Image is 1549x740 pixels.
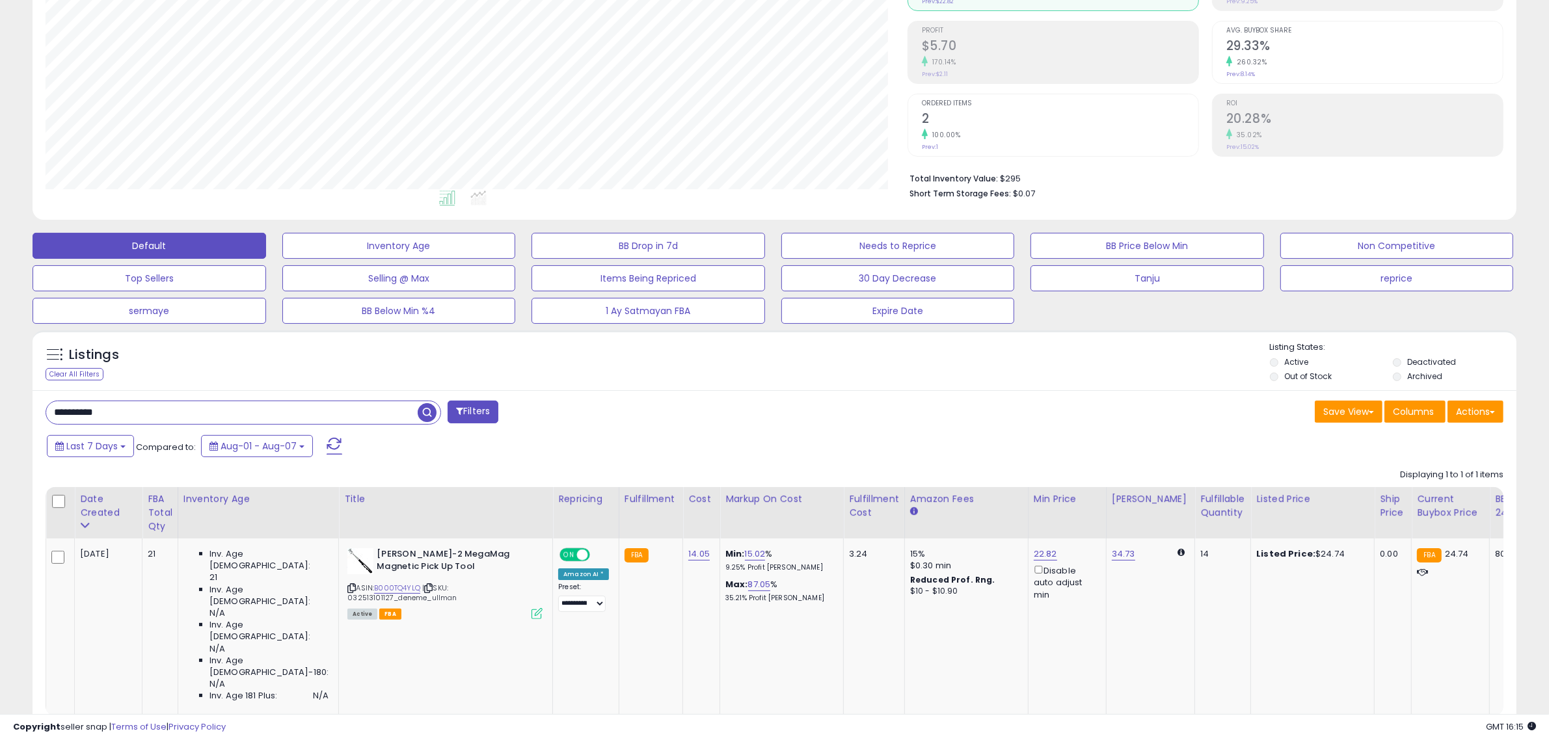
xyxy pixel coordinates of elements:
[725,578,748,590] b: Max:
[448,401,498,423] button: Filters
[201,435,313,457] button: Aug-01 - Aug-07
[1284,371,1332,382] label: Out of Stock
[33,298,266,324] button: sermaye
[347,548,543,618] div: ASIN:
[1417,492,1484,520] div: Current Buybox Price
[922,70,948,78] small: Prev: $2.11
[69,346,119,364] h5: Listings
[909,170,1494,185] li: $295
[1256,492,1369,506] div: Listed Price
[922,111,1198,129] h2: 2
[1200,492,1245,520] div: Fulfillable Quantity
[910,548,1018,560] div: 15%
[1393,405,1434,418] span: Columns
[1486,720,1536,733] span: 2025-08-15 16:15 GMT
[1226,70,1255,78] small: Prev: 8.14%
[725,548,745,560] b: Min:
[781,265,1015,291] button: 30 Day Decrease
[1034,492,1101,506] div: Min Price
[1407,371,1442,382] label: Archived
[561,549,577,561] span: ON
[720,487,844,538] th: The percentage added to the cost of goods (COGS) that forms the calculator for Min & Max prices.
[80,548,132,560] div: [DATE]
[183,492,333,506] div: Inventory Age
[849,492,899,520] div: Fulfillment Cost
[1226,111,1503,129] h2: 20.28%
[928,57,956,67] small: 170.14%
[1226,27,1503,34] span: Avg. Buybox Share
[209,572,217,583] span: 21
[781,233,1015,259] button: Needs to Reprice
[136,441,196,453] span: Compared to:
[1232,57,1267,67] small: 260.32%
[849,548,895,560] div: 3.24
[1280,233,1514,259] button: Non Competitive
[13,721,226,733] div: seller snap | |
[625,548,649,562] small: FBA
[1112,492,1189,506] div: [PERSON_NAME]
[209,584,329,607] span: Inv. Age [DEMOGRAPHIC_DATA]:
[1226,38,1503,56] h2: 29.33%
[725,548,833,572] div: %
[1315,401,1382,423] button: Save View
[1284,356,1308,367] label: Active
[1445,548,1469,560] span: 24.74
[221,440,297,453] span: Aug-01 - Aug-07
[282,298,516,324] button: BB Below Min %4
[1384,401,1446,423] button: Columns
[1034,563,1096,601] div: Disable auto adjust min
[168,720,226,733] a: Privacy Policy
[1280,265,1514,291] button: reprice
[558,492,613,506] div: Repricing
[532,233,765,259] button: BB Drop in 7d
[1495,548,1538,560] div: 80%
[922,38,1198,56] h2: $5.70
[1030,233,1264,259] button: BB Price Below Min
[688,492,714,506] div: Cost
[148,492,172,533] div: FBA Total Qty
[1495,492,1542,520] div: BB Share 24h.
[1417,548,1441,562] small: FBA
[1448,401,1503,423] button: Actions
[928,130,961,140] small: 100.00%
[1030,265,1264,291] button: Tanju
[1400,469,1503,481] div: Displaying 1 to 1 of 1 items
[725,579,833,603] div: %
[1226,143,1259,151] small: Prev: 15.02%
[1034,548,1057,561] a: 22.82
[625,492,677,506] div: Fulfillment
[1200,548,1241,560] div: 14
[374,583,420,594] a: B000TQ4YLQ
[910,586,1018,597] div: $10 - $10.90
[910,492,1023,506] div: Amazon Fees
[532,298,765,324] button: 1 Ay Satmayan FBA
[910,560,1018,572] div: $0.30 min
[1270,341,1516,354] p: Listing States:
[1013,187,1035,200] span: $0.07
[344,492,547,506] div: Title
[745,548,766,561] a: 15.02
[282,233,516,259] button: Inventory Age
[377,548,535,575] b: [PERSON_NAME]-2 MegaMag Magnetic Pick Up Tool
[13,720,61,733] strong: Copyright
[910,574,995,585] b: Reduced Prof. Rng.
[725,594,833,603] p: 35.21% Profit [PERSON_NAME]
[532,265,765,291] button: Items Being Repriced
[909,188,1011,199] b: Short Term Storage Fees:
[1256,548,1315,560] b: Listed Price:
[209,619,329,642] span: Inv. Age [DEMOGRAPHIC_DATA]:
[748,578,771,591] a: 87.05
[148,548,168,560] div: 21
[558,583,609,612] div: Preset:
[1112,548,1135,561] a: 34.73
[347,583,457,602] span: | SKU: 032513101127_deneme_ullman
[33,265,266,291] button: Top Sellers
[1380,548,1401,560] div: 0.00
[1232,130,1262,140] small: 35.02%
[209,548,329,572] span: Inv. Age [DEMOGRAPHIC_DATA]:
[922,100,1198,107] span: Ordered Items
[209,690,278,702] span: Inv. Age 181 Plus:
[33,233,266,259] button: Default
[209,655,329,678] span: Inv. Age [DEMOGRAPHIC_DATA]-180:
[313,690,329,702] span: N/A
